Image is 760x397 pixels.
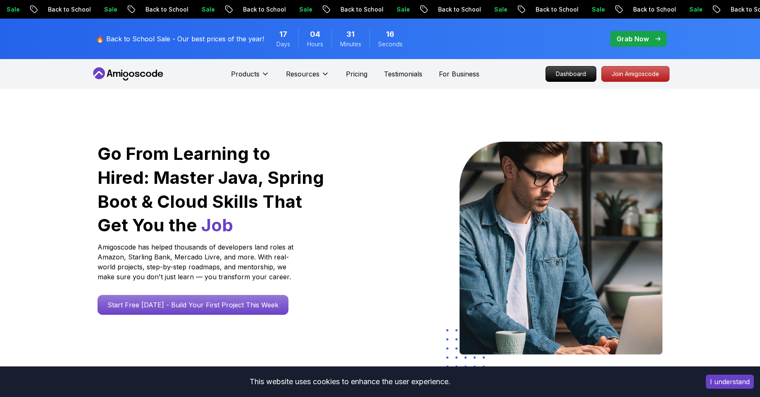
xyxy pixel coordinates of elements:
span: Minutes [340,40,361,48]
span: Days [276,40,290,48]
a: Start Free [DATE] - Build Your First Project This Week [98,295,288,315]
p: 🔥 Back to School Sale - Our best prices of the year! [96,34,264,44]
h1: Go From Learning to Hired: Master Java, Spring Boot & Cloud Skills That Get You the [98,142,325,237]
p: Products [231,69,260,79]
a: Join Amigoscode [601,66,669,82]
p: Join Amigoscode [602,67,669,81]
p: Sale [70,5,96,14]
span: 16 Seconds [386,29,394,40]
p: Back to School [501,5,557,14]
span: 17 Days [279,29,287,40]
span: 31 Minutes [346,29,355,40]
img: hero [460,142,662,354]
span: Seconds [378,40,403,48]
a: Testimonials [384,69,422,79]
div: This website uses cookies to enhance the user experience. [6,373,693,391]
p: Back to School [111,5,167,14]
p: Sale [460,5,486,14]
p: Back to School [209,5,265,14]
p: Sale [362,5,389,14]
a: For Business [439,69,479,79]
p: Resources [286,69,319,79]
span: 4 Hours [310,29,320,40]
a: Dashboard [546,66,596,82]
p: Back to School [599,5,655,14]
p: Back to School [306,5,362,14]
button: Accept cookies [706,375,754,389]
p: Back to School [696,5,753,14]
p: Back to School [404,5,460,14]
a: Pricing [346,69,367,79]
p: Back to School [14,5,70,14]
p: Dashboard [546,67,596,81]
p: Sale [265,5,291,14]
button: Products [231,69,269,86]
p: Sale [557,5,584,14]
p: Sale [655,5,681,14]
p: Sale [167,5,194,14]
p: Amigoscode has helped thousands of developers land roles at Amazon, Starling Bank, Mercado Livre,... [98,242,296,282]
span: Hours [307,40,323,48]
p: Grab Now [617,34,649,44]
span: Job [201,214,233,235]
button: Resources [286,69,329,86]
